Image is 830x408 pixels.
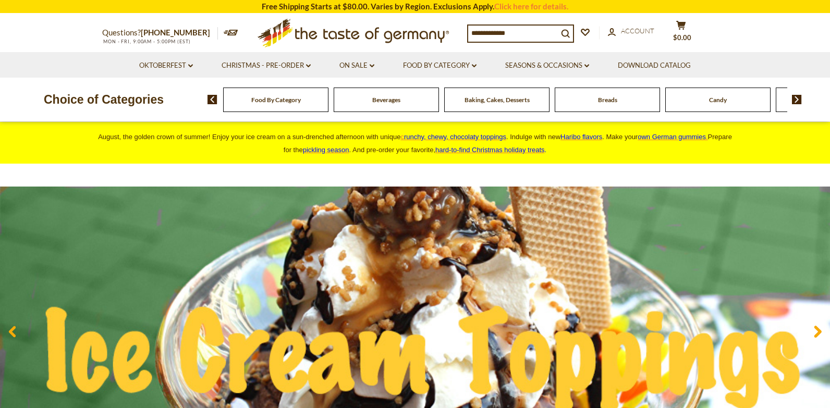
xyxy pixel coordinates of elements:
a: Beverages [372,96,400,104]
a: Download Catalog [618,60,691,71]
a: Christmas - PRE-ORDER [222,60,311,71]
a: Oktoberfest [139,60,193,71]
span: Account [621,27,654,35]
a: Candy [709,96,727,104]
a: hard-to-find Christmas holiday treats [435,146,545,154]
a: pickling season [303,146,349,154]
img: previous arrow [207,95,217,104]
img: next arrow [792,95,802,104]
span: $0.00 [673,33,691,42]
span: runchy, chewy, chocolaty toppings [404,133,506,141]
a: own German gummies. [638,133,707,141]
span: own German gummies [638,133,706,141]
a: Breads [598,96,617,104]
span: MON - FRI, 9:00AM - 5:00PM (EST) [102,39,191,44]
a: Food By Category [403,60,477,71]
a: Baking, Cakes, Desserts [465,96,530,104]
a: Seasons & Occasions [505,60,589,71]
a: [PHONE_NUMBER] [141,28,210,37]
a: crunchy, chewy, chocolaty toppings [400,133,506,141]
p: Questions? [102,26,218,40]
a: Account [608,26,654,37]
span: . [435,146,546,154]
a: Haribo flavors [560,133,602,141]
span: August, the golden crown of summer! Enjoy your ice cream on a sun-drenched afternoon with unique ... [98,133,732,154]
a: On Sale [339,60,374,71]
button: $0.00 [665,20,697,46]
a: Food By Category [251,96,301,104]
a: Click here for details. [494,2,568,11]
